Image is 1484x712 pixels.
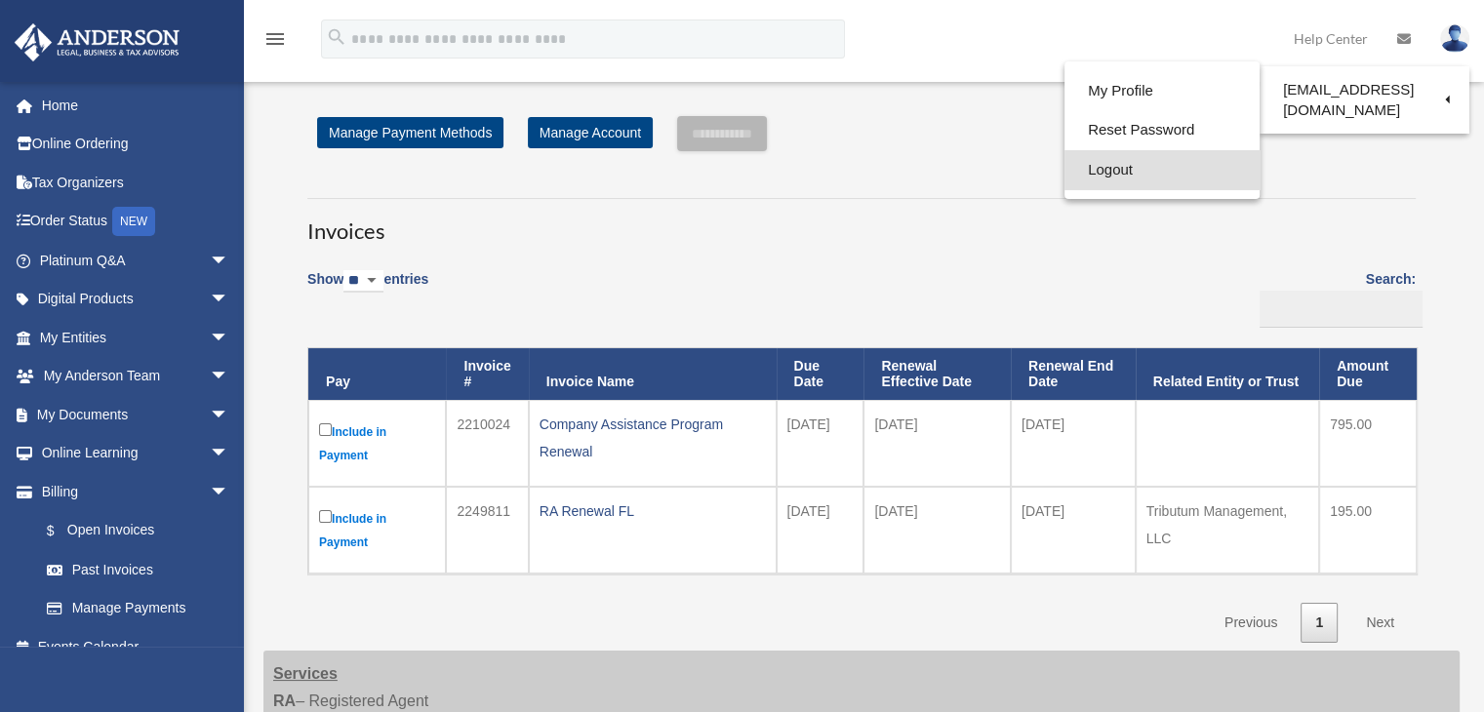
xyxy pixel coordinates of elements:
[777,487,864,574] td: [DATE]
[273,692,296,709] strong: RA
[210,395,249,435] span: arrow_drop_down
[308,348,446,401] th: Pay: activate to sort column descending
[1136,348,1319,401] th: Related Entity or Trust: activate to sort column ascending
[1136,487,1319,574] td: Tributum Management, LLC
[326,26,347,48] i: search
[1301,603,1338,643] a: 1
[1319,487,1417,574] td: 195.00
[863,400,1011,487] td: [DATE]
[777,400,864,487] td: [DATE]
[14,395,259,434] a: My Documentsarrow_drop_down
[27,511,239,551] a: $Open Invoices
[58,519,67,543] span: $
[307,198,1416,247] h3: Invoices
[9,23,185,61] img: Anderson Advisors Platinum Portal
[1064,110,1260,150] a: Reset Password
[1319,348,1417,401] th: Amount Due: activate to sort column ascending
[210,472,249,512] span: arrow_drop_down
[863,348,1011,401] th: Renewal Effective Date: activate to sort column ascending
[1064,150,1260,190] a: Logout
[14,241,259,280] a: Platinum Q&Aarrow_drop_down
[14,125,259,164] a: Online Ordering
[1260,71,1469,129] a: [EMAIL_ADDRESS][DOMAIN_NAME]
[446,400,528,487] td: 2210024
[446,487,528,574] td: 2249811
[14,280,259,319] a: Digital Productsarrow_drop_down
[1064,71,1260,111] a: My Profile
[27,589,249,628] a: Manage Payments
[14,472,249,511] a: Billingarrow_drop_down
[1011,348,1136,401] th: Renewal End Date: activate to sort column ascending
[1319,400,1417,487] td: 795.00
[263,27,287,51] i: menu
[1011,487,1136,574] td: [DATE]
[1210,603,1292,643] a: Previous
[777,348,864,401] th: Due Date: activate to sort column ascending
[307,267,428,312] label: Show entries
[1260,291,1423,328] input: Search:
[273,665,338,682] strong: Services
[210,357,249,397] span: arrow_drop_down
[540,497,766,525] div: RA Renewal FL
[319,423,332,436] input: Include in Payment
[210,434,249,474] span: arrow_drop_down
[210,318,249,358] span: arrow_drop_down
[1253,267,1416,328] label: Search:
[14,163,259,202] a: Tax Organizers
[319,510,332,523] input: Include in Payment
[863,487,1011,574] td: [DATE]
[319,419,435,467] label: Include in Payment
[210,280,249,320] span: arrow_drop_down
[528,117,653,148] a: Manage Account
[14,627,259,666] a: Events Calendar
[14,318,259,357] a: My Entitiesarrow_drop_down
[14,86,259,125] a: Home
[14,202,259,242] a: Order StatusNEW
[529,348,777,401] th: Invoice Name: activate to sort column ascending
[540,411,766,465] div: Company Assistance Program Renewal
[446,348,528,401] th: Invoice #: activate to sort column ascending
[319,506,435,554] label: Include in Payment
[1351,603,1409,643] a: Next
[317,117,503,148] a: Manage Payment Methods
[27,550,249,589] a: Past Invoices
[14,434,259,473] a: Online Learningarrow_drop_down
[1440,24,1469,53] img: User Pic
[263,34,287,51] a: menu
[14,357,259,396] a: My Anderson Teamarrow_drop_down
[112,207,155,236] div: NEW
[343,270,383,293] select: Showentries
[210,241,249,281] span: arrow_drop_down
[1011,400,1136,487] td: [DATE]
